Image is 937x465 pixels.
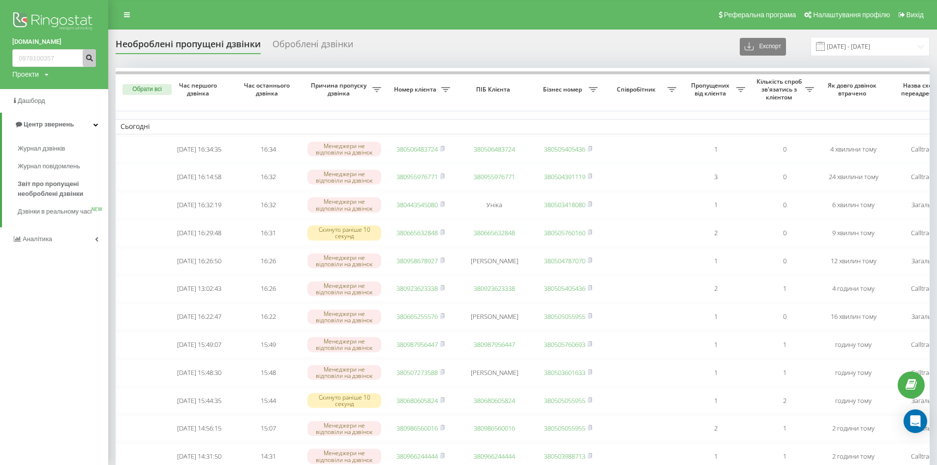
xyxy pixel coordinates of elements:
td: 1 [681,136,750,162]
a: 380505760693 [544,340,585,349]
div: Оброблені дзвінки [272,39,353,54]
a: 380986560016 [474,424,515,433]
td: [DATE] 15:48:30 [165,360,234,386]
td: [DATE] 16:34:35 [165,136,234,162]
td: 4 хвилини тому [819,136,888,162]
td: 0 [750,248,819,274]
td: 0 [750,192,819,218]
td: 15:07 [234,415,302,441]
div: Менеджери не відповіли на дзвінок [307,449,381,464]
a: 380503601633 [544,368,585,377]
td: [PERSON_NAME] [455,304,534,330]
a: Звіт про пропущені необроблені дзвінки [18,175,108,203]
td: 15:49 [234,332,302,358]
span: Як довго дзвінок втрачено [827,82,880,97]
a: 380505760160 [544,228,585,237]
span: Номер клієнта [391,86,441,93]
a: 380665255576 [396,312,438,321]
a: 380505405436 [544,284,585,293]
span: Журнал дзвінків [18,144,65,154]
td: годину тому [819,332,888,358]
span: ПІБ Клієнта [463,86,525,93]
td: 2 [681,415,750,441]
td: [DATE] 16:32:19 [165,192,234,218]
a: 380680605824 [474,396,515,405]
a: 380955976771 [396,172,438,181]
div: Менеджери не відповіли на дзвінок [307,170,381,185]
td: 15:44 [234,388,302,414]
td: 2 [681,220,750,246]
a: 380443545080 [396,200,438,209]
div: Менеджери не відповіли на дзвінок [307,421,381,436]
td: 1 [681,304,750,330]
a: 380923623338 [474,284,515,293]
td: 16:22 [234,304,302,330]
td: [DATE] 16:14:58 [165,164,234,190]
a: 380665632848 [396,228,438,237]
a: 380966244444 [474,452,515,461]
a: 380665632848 [474,228,515,237]
a: 380680605824 [396,396,438,405]
td: [DATE] 16:29:48 [165,220,234,246]
a: [DOMAIN_NAME] [12,37,96,47]
td: 0 [750,304,819,330]
span: Журнал повідомлень [18,161,80,171]
a: 380504391119 [544,172,585,181]
a: Центр звернень [2,113,108,136]
td: 16:34 [234,136,302,162]
a: 380507273588 [396,368,438,377]
span: Причина пропуску дзвінка [307,82,372,97]
td: 2 [681,276,750,302]
span: Центр звернень [24,121,74,128]
span: Вихід [907,11,924,19]
div: Проекти [12,69,39,79]
div: Менеджери не відповіли на дзвінок [307,365,381,380]
td: 3 [681,164,750,190]
div: Менеджери не відповіли на дзвінок [307,281,381,296]
a: 380987956447 [474,340,515,349]
td: 16:26 [234,248,302,274]
a: 380505055955 [544,424,585,433]
a: 380503988713 [544,452,585,461]
div: Менеджери не відповіли на дзвінок [307,310,381,324]
input: Пошук за номером [12,49,96,67]
td: 16:32 [234,164,302,190]
td: 16:26 [234,276,302,302]
div: Менеджери не відповіли на дзвінок [307,253,381,268]
td: 1 [681,192,750,218]
td: [DATE] 15:49:07 [165,332,234,358]
div: Скинуто раніше 10 секунд [307,225,381,240]
td: 12 хвилин тому [819,248,888,274]
td: [DATE] 14:56:15 [165,415,234,441]
span: Пропущених від клієнта [686,82,736,97]
td: 24 хвилини тому [819,164,888,190]
div: Менеджери не відповіли на дзвінок [307,337,381,352]
span: Аналiтика [23,235,52,243]
button: Обрати всі [122,84,172,95]
td: 1 [750,332,819,358]
td: 0 [750,164,819,190]
td: 0 [750,220,819,246]
span: Налаштування профілю [813,11,890,19]
span: Співробітник [607,86,667,93]
span: Дашборд [18,97,45,104]
td: 2 [750,388,819,414]
button: Експорт [740,38,786,56]
td: 4 години тому [819,276,888,302]
a: 380958678927 [396,256,438,265]
div: Менеджери не відповіли на дзвінок [307,197,381,212]
a: 380986560016 [396,424,438,433]
td: 1 [681,388,750,414]
td: 0 [750,136,819,162]
a: 380506483724 [396,145,438,154]
td: 1 [681,248,750,274]
a: Дзвінки в реальному часіNEW [18,203,108,220]
td: 1 [750,360,819,386]
a: 380987956447 [396,340,438,349]
span: Реферальна програма [724,11,796,19]
td: [DATE] 16:22:47 [165,304,234,330]
div: Скинуто раніше 10 секунд [307,393,381,408]
a: 380504787070 [544,256,585,265]
a: 380506483724 [474,145,515,154]
span: Звіт про пропущені необроблені дзвінки [18,179,103,199]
